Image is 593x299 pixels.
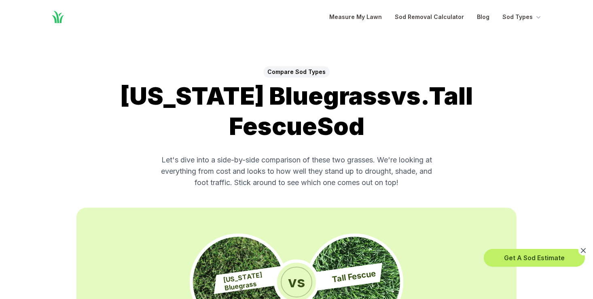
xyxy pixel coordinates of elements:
[120,81,473,141] span: [US_STATE] Bluegrass vs. Tall Fescue Sod
[329,12,382,22] a: Measure My Lawn
[484,249,585,267] button: Get A Sod Estimate
[263,66,330,78] span: Compare Sod Types
[477,12,489,22] a: Blog
[502,12,542,22] button: Sod Types
[161,154,432,188] p: Let's dive into a side-by-side comparison of these two grasses. We're looking at everything from ...
[395,12,464,22] a: Sod Removal Calculator
[281,267,312,297] span: vs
